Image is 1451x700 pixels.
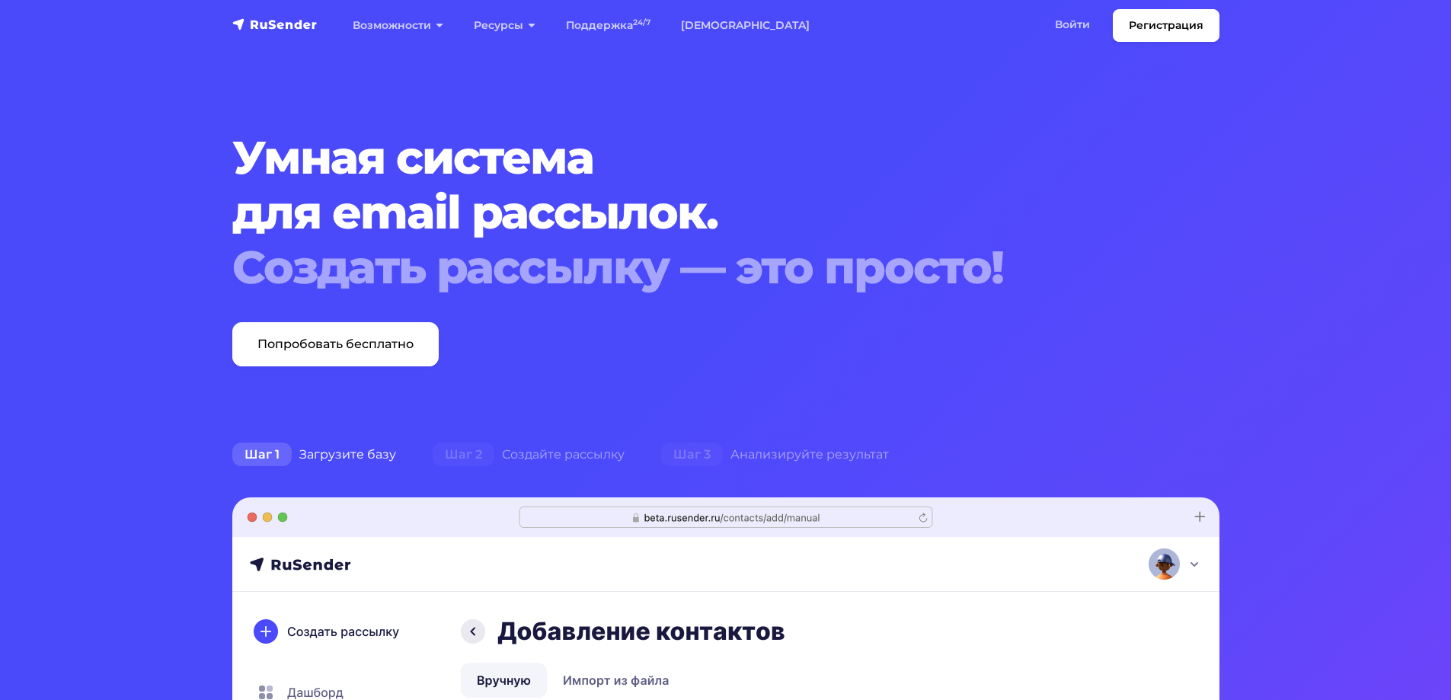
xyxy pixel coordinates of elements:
[666,10,825,41] a: [DEMOGRAPHIC_DATA]
[232,240,1136,295] div: Создать рассылку — это просто!
[337,10,459,41] a: Возможности
[551,10,666,41] a: Поддержка24/7
[232,130,1136,295] h1: Умная система для email рассылок.
[232,443,292,467] span: Шаг 1
[232,322,439,366] a: Попробовать бесплатно
[414,439,643,470] div: Создайте рассылку
[232,17,318,32] img: RuSender
[214,439,414,470] div: Загрузите базу
[661,443,723,467] span: Шаг 3
[633,18,650,27] sup: 24/7
[1040,9,1105,40] a: Войти
[459,10,551,41] a: Ресурсы
[433,443,494,467] span: Шаг 2
[643,439,907,470] div: Анализируйте результат
[1113,9,1219,42] a: Регистрация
